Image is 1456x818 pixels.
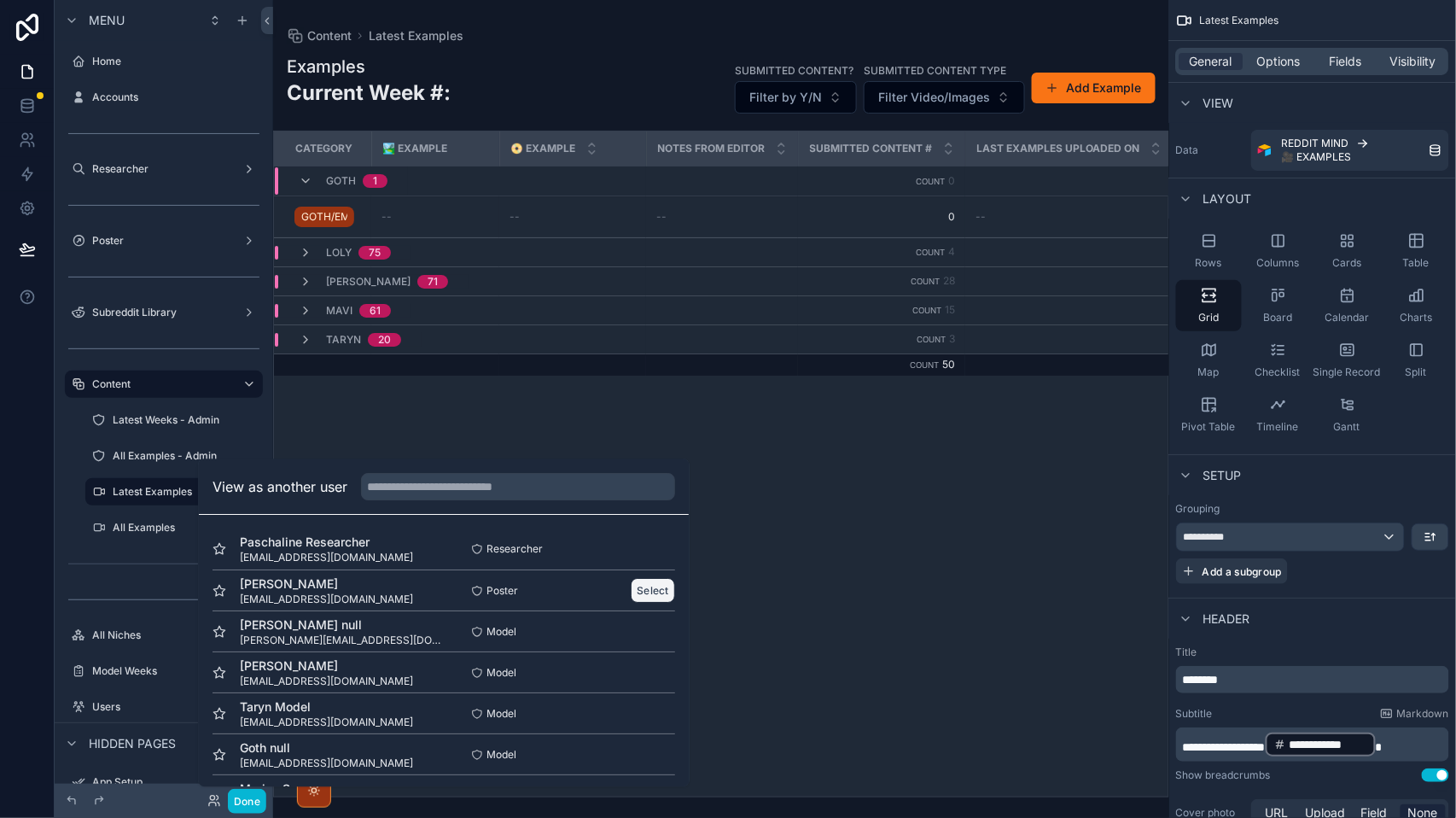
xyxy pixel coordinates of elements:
button: Board [1245,280,1311,331]
a: All Examples - Admin [85,442,263,470]
label: Subreddit Library [92,306,236,319]
span: Rows [1196,256,1222,270]
span: Notes From Editor [658,142,766,155]
span: Latest Examples [1200,14,1279,27]
span: Charts [1401,311,1433,324]
label: Poster [92,234,236,248]
button: Add a subgroup [1176,558,1288,584]
a: Poster [65,227,263,254]
h2: View as another user [213,477,347,498]
span: Researcher [486,543,543,557]
span: 🎥 EXAMPLES [1282,150,1352,164]
span: Submitted Content # [810,142,933,155]
small: Count [916,248,945,257]
button: Grid [1176,280,1242,331]
span: [EMAIL_ADDRESS][DOMAIN_NAME] [240,757,413,770]
button: Columns [1245,225,1311,277]
label: Grouping [1176,502,1220,516]
span: 28 [943,274,955,287]
button: Charts [1383,280,1449,331]
a: Latest Examples [85,478,263,505]
button: Done [228,789,266,814]
a: Subreddit Library [65,299,263,326]
button: Timeline [1245,389,1311,441]
div: 61 [370,304,381,318]
span: Visibility [1391,53,1437,70]
span: Markdown [1397,707,1449,721]
span: Layout [1203,190,1252,207]
label: Latest Examples [113,485,253,499]
div: 1 [373,174,377,188]
span: Mavi [326,304,352,318]
span: Fields [1331,53,1363,70]
span: [PERSON_NAME] [240,657,413,675]
small: Count [916,177,945,186]
span: Table [1403,256,1430,270]
label: Latest Weeks - Admin [113,413,259,427]
div: scrollable content [1176,666,1449,693]
span: Taryn Model [240,698,413,716]
button: Map [1176,335,1242,386]
span: Setup [1203,467,1242,484]
button: Select [631,579,675,604]
span: [EMAIL_ADDRESS][DOMAIN_NAME] [240,675,413,688]
span: Add a subgroup [1203,565,1282,578]
span: Single Record [1313,365,1381,379]
label: All Examples [113,521,259,535]
span: [EMAIL_ADDRESS][DOMAIN_NAME] [240,593,413,606]
span: Goth [326,174,356,188]
span: Checklist [1255,365,1301,379]
span: Paschaline Researcher [240,535,413,552]
span: [EMAIL_ADDRESS][DOMAIN_NAME] [240,552,413,565]
span: 📀 EXAMPLE [511,142,576,155]
span: CATEGORY [295,142,352,155]
label: Accounts [92,91,259,104]
span: 3 [949,332,955,345]
small: Count [912,306,941,315]
a: Home [65,48,263,75]
span: Model [486,625,516,639]
span: Board [1264,311,1293,324]
label: Model Weeks [92,664,259,678]
span: Model [486,707,516,721]
div: 20 [378,333,391,347]
span: Model [486,748,516,762]
small: Count [917,335,946,344]
label: All Examples - Admin [113,449,259,463]
button: Rows [1176,225,1242,277]
span: [PERSON_NAME] [240,576,413,593]
button: Gantt [1314,389,1380,441]
span: 4 [948,245,955,258]
span: Goth null [240,739,413,757]
span: 🏞️ EXAMPLE [383,142,448,155]
a: Content [65,371,263,398]
span: 50 [942,358,955,371]
label: Data [1176,143,1244,157]
label: Title [1176,646,1449,659]
span: Hidden pages [89,735,176,752]
label: Researcher [92,162,236,176]
button: Single Record [1314,335,1380,386]
span: [PERSON_NAME] [326,275,411,289]
button: Calendar [1314,280,1380,331]
span: Header [1203,611,1250,628]
a: All Niches [65,622,263,649]
span: Map [1198,365,1220,379]
a: Users [65,693,263,721]
label: All Niches [92,628,259,642]
button: Table [1383,225,1449,277]
a: Markdown [1380,707,1449,721]
span: Loly [326,246,352,260]
a: App Setup [65,768,263,796]
span: REDDIT MIND [1282,137,1349,150]
div: 75 [369,246,381,260]
button: Pivot Table [1176,389,1242,441]
span: Split [1406,365,1427,379]
span: Poster [486,584,518,598]
span: [PERSON_NAME] null [240,616,444,634]
div: scrollable content [1176,727,1449,762]
label: Users [92,700,259,714]
span: Grid [1199,311,1220,324]
span: Timeline [1257,420,1299,434]
span: Columns [1257,256,1300,270]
